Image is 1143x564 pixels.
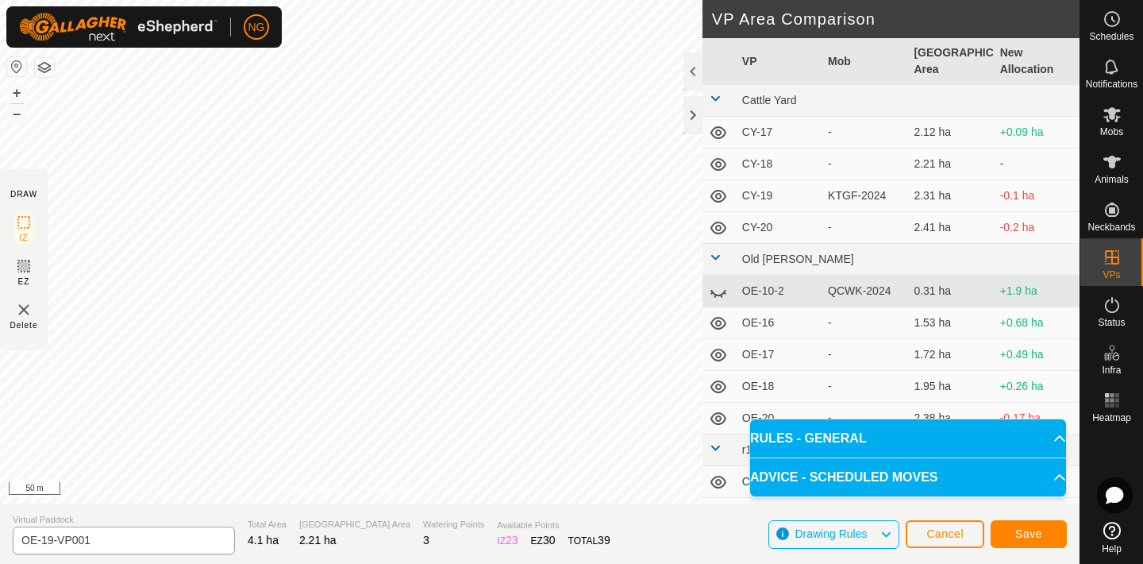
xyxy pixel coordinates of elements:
[736,149,822,180] td: CY-18
[736,371,822,403] td: OE-18
[994,339,1079,371] td: +0.49 ha
[742,253,854,265] span: Old [PERSON_NAME]
[907,38,993,85] th: [GEOGRAPHIC_DATA] Area
[736,117,822,149] td: CY-17
[10,319,38,331] span: Delete
[568,532,610,549] div: TOTAL
[1102,544,1122,554] span: Help
[1086,79,1137,89] span: Notifications
[598,534,610,547] span: 39
[736,212,822,244] td: CY-20
[1103,270,1120,280] span: VPs
[19,13,217,41] img: Gallagher Logo
[248,518,287,531] span: Total Area
[531,532,556,549] div: EZ
[907,339,993,371] td: 1.72 ha
[994,212,1079,244] td: -0.2 ha
[7,57,26,76] button: Reset Map
[828,187,901,204] div: KTGF-2024
[13,513,235,527] span: Virtual Paddock
[994,307,1079,339] td: +0.68 ha
[994,38,1079,85] th: New Allocation
[907,276,993,307] td: 0.31 ha
[906,520,984,548] button: Cancel
[907,371,993,403] td: 1.95 ha
[994,117,1079,149] td: +0.09 ha
[828,283,901,299] div: QCWK-2024
[828,315,901,331] div: -
[1102,365,1121,375] span: Infra
[7,83,26,102] button: +
[7,104,26,123] button: –
[1098,318,1125,327] span: Status
[907,212,993,244] td: 2.41 ha
[248,19,265,36] span: NG
[736,466,822,498] td: CY
[750,419,1066,458] p-accordion-header: RULES - GENERAL
[736,180,822,212] td: CY-19
[994,371,1079,403] td: +0.26 ha
[907,180,993,212] td: 2.31 ha
[1087,222,1135,232] span: Neckbands
[994,149,1079,180] td: -
[994,180,1079,212] td: -0.1 ha
[299,518,410,531] span: [GEOGRAPHIC_DATA] Area
[736,498,822,530] td: Y-5
[367,483,414,497] a: Contact Us
[822,38,907,85] th: Mob
[742,443,752,456] span: r1
[543,534,556,547] span: 30
[907,117,993,149] td: 2.12 ha
[248,534,279,547] span: 4.1 ha
[828,156,901,172] div: -
[288,483,348,497] a: Privacy Policy
[35,58,54,77] button: Map Layers
[1100,127,1123,137] span: Mobs
[742,94,797,106] span: Cattle Yard
[423,534,429,547] span: 3
[736,307,822,339] td: OE-16
[20,232,29,244] span: IZ
[907,307,993,339] td: 1.53 ha
[712,10,1079,29] h2: VP Area Comparison
[299,534,337,547] span: 2.21 ha
[18,276,30,288] span: EZ
[750,429,867,448] span: RULES - GENERAL
[1092,413,1131,423] span: Heatmap
[828,124,901,141] div: -
[994,403,1079,435] td: -0.17 ha
[736,403,822,435] td: OE-20
[750,458,1066,496] p-accordion-header: ADVICE - SCHEDULED MOVES
[828,410,901,427] div: -
[828,346,901,363] div: -
[991,520,1067,548] button: Save
[1015,527,1042,540] span: Save
[736,339,822,371] td: OE-17
[423,518,484,531] span: Watering Points
[828,378,901,395] div: -
[907,403,993,435] td: 2.38 ha
[1080,516,1143,560] a: Help
[497,519,610,532] span: Available Points
[926,527,964,540] span: Cancel
[14,300,33,319] img: VP
[736,38,822,85] th: VP
[907,149,993,180] td: 2.21 ha
[1089,32,1133,41] span: Schedules
[10,188,37,200] div: DRAW
[828,219,901,236] div: -
[736,276,822,307] td: OE-10-2
[506,534,518,547] span: 23
[1095,175,1129,184] span: Animals
[795,527,867,540] span: Drawing Rules
[994,276,1079,307] td: +1.9 ha
[750,468,937,487] span: ADVICE - SCHEDULED MOVES
[497,532,518,549] div: IZ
